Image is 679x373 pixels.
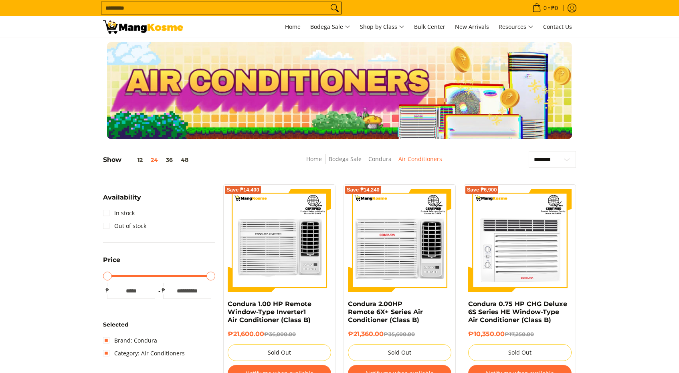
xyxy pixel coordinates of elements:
[539,16,576,38] a: Contact Us
[228,330,331,338] h6: ₱21,600.00
[398,154,442,164] span: Air Conditioners
[467,188,497,192] span: Save ₱6,900
[191,16,576,38] nav: Main Menu
[384,331,415,337] del: ₱35,600.00
[530,4,560,12] span: •
[310,22,350,32] span: Bodega Sale
[410,16,449,38] a: Bulk Center
[103,194,141,201] span: Availability
[499,22,533,32] span: Resources
[228,189,331,292] img: Condura 1.00 HP Remote Window-Type Inverter1 Air Conditioner (Class B)
[543,23,572,30] span: Contact Us
[103,257,120,269] summary: Open
[455,23,489,30] span: New Arrivals
[103,257,120,263] span: Price
[348,300,423,324] a: Condura 2.00HP Remote 6X+ Series Air Conditioner (Class B)
[103,334,157,347] a: Brand: Condura
[162,157,177,163] button: 36
[306,16,354,38] a: Bodega Sale
[103,286,111,294] span: ₱
[306,155,322,163] a: Home
[103,207,135,220] a: In stock
[249,154,498,172] nav: Breadcrumbs
[468,300,567,324] a: Condura 0.75 HP CHG Deluxe 6S Series HE Window-Type Air Conditioner (Class B)
[356,16,408,38] a: Shop by Class
[228,344,331,361] button: Sold Out
[347,188,380,192] span: Save ₱14,240
[505,331,534,337] del: ₱17,250.00
[328,2,341,14] button: Search
[285,23,301,30] span: Home
[348,189,451,292] img: Condura 2.00HP Remote 6X+ Series Air Conditioner (Class B)
[264,331,296,337] del: ₱36,000.00
[542,5,548,11] span: 0
[103,220,146,232] a: Out of stock
[550,5,559,11] span: ₱0
[177,157,192,163] button: 48
[348,330,451,338] h6: ₱21,360.00
[468,344,572,361] button: Sold Out
[329,155,362,163] a: Bodega Sale
[495,16,538,38] a: Resources
[103,347,185,360] a: Category: Air Conditioners
[103,194,141,207] summary: Open
[360,22,404,32] span: Shop by Class
[468,330,572,338] h6: ₱10,350.00
[414,23,445,30] span: Bulk Center
[159,286,167,294] span: ₱
[348,344,451,361] button: Sold Out
[103,321,215,329] h6: Selected
[121,157,147,163] button: 12
[451,16,493,38] a: New Arrivals
[281,16,305,38] a: Home
[368,155,392,163] a: Condura
[103,156,192,164] h5: Show
[147,157,162,163] button: 24
[103,20,183,34] img: Bodega Sale Aircon l Mang Kosme: Home Appliances Warehouse Sale Condura Air Conditioners | Page 2
[226,188,259,192] span: Save ₱14,400
[468,189,572,292] img: Condura 0.75 HP CHG Deluxe 6S Series HE Window-Type Air Conditioner (Class B)
[228,300,311,324] a: Condura 1.00 HP Remote Window-Type Inverter1 Air Conditioner (Class B)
